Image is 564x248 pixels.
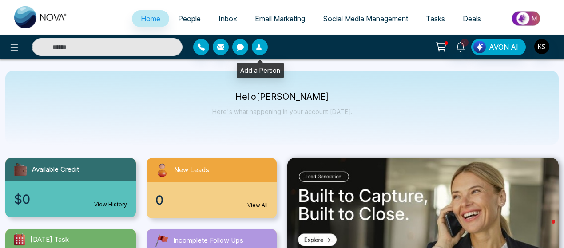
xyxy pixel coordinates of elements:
[174,165,209,175] span: New Leads
[94,201,127,209] a: View History
[494,8,559,28] img: Market-place.gif
[246,10,314,27] a: Email Marketing
[141,14,160,23] span: Home
[247,201,268,209] a: View All
[534,218,555,239] iframe: Intercom live chat
[237,63,284,78] div: Add a Person
[173,236,243,246] span: Incomplete Follow Ups
[463,14,481,23] span: Deals
[14,190,30,209] span: $0
[323,14,408,23] span: Social Media Management
[454,10,490,27] a: Deals
[14,6,68,28] img: Nova CRM Logo
[30,235,69,245] span: [DATE] Task
[141,158,282,218] a: New Leads0View All
[255,14,305,23] span: Email Marketing
[473,41,486,53] img: Lead Flow
[132,10,169,27] a: Home
[218,14,237,23] span: Inbox
[426,14,445,23] span: Tasks
[489,42,518,52] span: AVON AI
[178,14,201,23] span: People
[417,10,454,27] a: Tasks
[212,108,352,115] p: Here's what happening in your account [DATE].
[12,232,27,247] img: todayTask.svg
[450,39,471,54] a: 4
[154,161,171,178] img: newLeads.svg
[461,39,469,47] span: 4
[12,161,28,177] img: availableCredit.svg
[534,39,549,54] img: User Avatar
[314,10,417,27] a: Social Media Management
[471,39,526,55] button: AVON AI
[32,165,79,175] span: Available Credit
[155,191,163,209] span: 0
[169,10,210,27] a: People
[212,93,352,101] p: Hello [PERSON_NAME]
[210,10,246,27] a: Inbox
